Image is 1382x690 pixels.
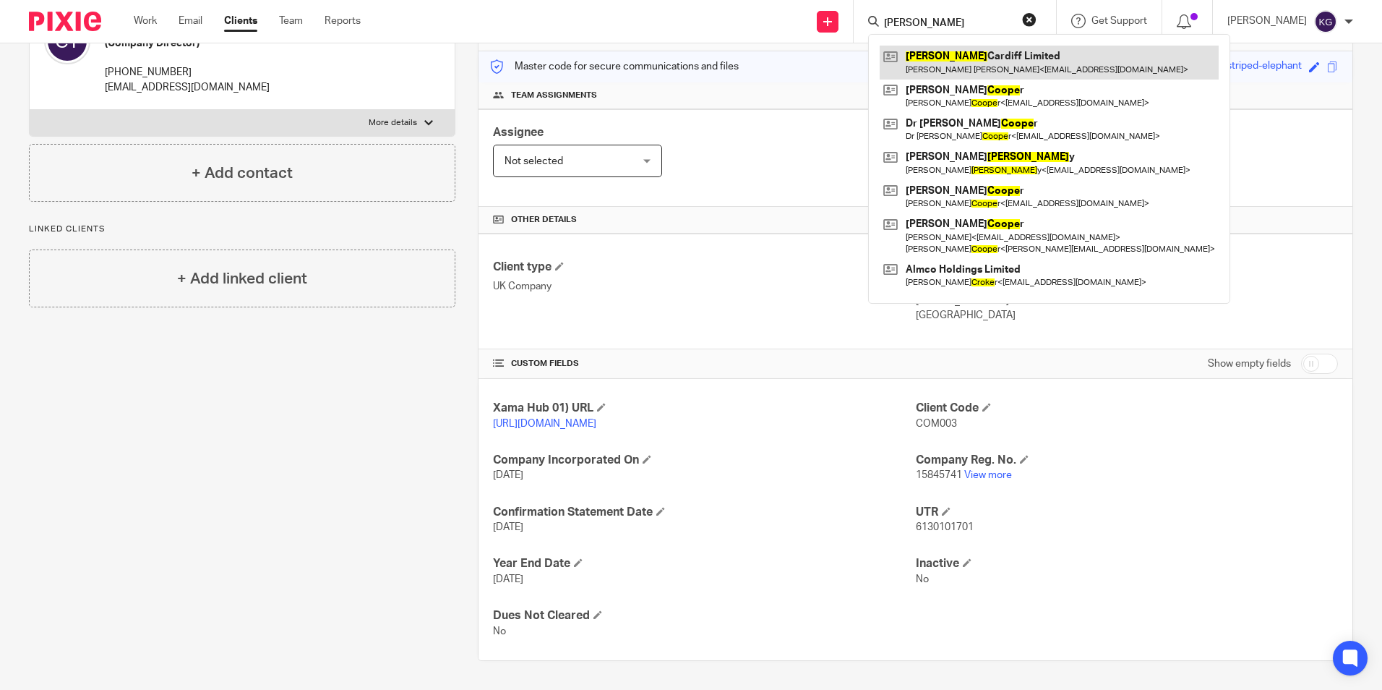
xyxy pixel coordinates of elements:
[279,14,303,28] a: Team
[493,358,915,370] h4: CUSTOM FIELDS
[916,505,1338,520] h4: UTR
[1091,16,1147,26] span: Get Support
[493,574,523,584] span: [DATE]
[511,214,577,226] span: Other details
[134,14,157,28] a: Work
[916,453,1338,468] h4: Company Reg. No.
[192,162,293,184] h4: + Add contact
[493,127,544,138] span: Assignee
[916,419,957,429] span: COM003
[177,268,307,290] h4: + Add linked client
[493,260,915,275] h4: Client type
[179,14,202,28] a: Email
[511,90,597,101] span: Team assignments
[916,574,929,584] span: No
[489,59,739,74] p: Master code for secure communications and files
[916,556,1338,571] h4: Inactive
[916,522,974,532] span: 6130101701
[505,156,563,166] span: Not selected
[916,308,1338,323] p: [GEOGRAPHIC_DATA]
[916,401,1338,416] h4: Client Code
[325,14,361,28] a: Reports
[493,470,523,480] span: [DATE]
[29,12,101,31] img: Pixie
[493,608,915,623] h4: Dues Not Cleared
[493,626,506,636] span: No
[493,419,596,429] a: [URL][DOMAIN_NAME]
[493,505,915,520] h4: Confirmation Statement Date
[224,14,257,28] a: Clients
[29,223,455,235] p: Linked clients
[493,522,523,532] span: [DATE]
[105,80,270,95] p: [EMAIL_ADDRESS][DOMAIN_NAME]
[493,279,915,294] p: UK Company
[1022,12,1036,27] button: Clear
[883,17,1013,30] input: Search
[105,65,270,80] p: [PHONE_NUMBER]
[964,470,1012,480] a: View more
[1227,14,1307,28] p: [PERSON_NAME]
[1208,357,1291,371] label: Show empty fields
[105,36,270,51] h5: (Company Director)
[916,470,962,480] span: 15845741
[493,453,915,468] h4: Company Incorporated On
[493,556,915,571] h4: Year End Date
[493,401,915,416] h4: Xama Hub 01) URL
[369,117,417,129] p: More details
[1314,10,1337,33] img: svg%3E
